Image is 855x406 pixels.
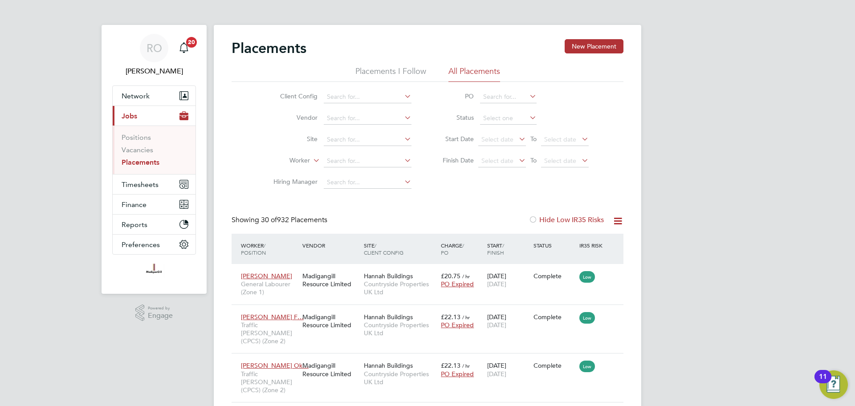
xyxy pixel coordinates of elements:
[113,126,195,174] div: Jobs
[241,313,304,321] span: [PERSON_NAME] F…
[441,272,460,280] span: £20.75
[175,34,193,62] a: 20
[441,280,474,288] span: PO Expired
[434,92,474,100] label: PO
[448,66,500,82] li: All Placements
[300,237,362,253] div: Vendor
[122,92,150,100] span: Network
[441,313,460,321] span: £22.13
[239,267,623,275] a: [PERSON_NAME]General Labourer (Zone 1)Madigangill Resource LimitedHannah BuildingsCountryside Pro...
[531,237,578,253] div: Status
[579,271,595,283] span: Low
[485,237,531,260] div: Start
[533,313,575,321] div: Complete
[364,321,436,337] span: Countryside Properties UK Ltd
[135,304,173,321] a: Powered byEngage
[819,377,827,388] div: 11
[324,91,411,103] input: Search for...
[434,156,474,164] label: Finish Date
[364,280,436,296] span: Countryside Properties UK Ltd
[148,304,173,312] span: Powered by
[144,264,164,278] img: madigangill-logo-retina.png
[261,215,277,224] span: 30 of
[481,135,513,143] span: Select date
[485,268,531,292] div: [DATE]
[364,361,413,369] span: Hannah Buildings
[300,309,362,333] div: Madigangill Resource Limited
[528,154,539,166] span: To
[102,25,207,294] nav: Main navigation
[241,321,298,345] span: Traffic [PERSON_NAME] (CPCS) (Zone 2)
[324,112,411,125] input: Search for...
[113,215,195,234] button: Reports
[434,135,474,143] label: Start Date
[565,39,623,53] button: New Placement
[819,370,848,399] button: Open Resource Center, 11 new notifications
[300,357,362,382] div: Madigangill Resource Limited
[462,362,470,369] span: / hr
[480,112,537,125] input: Select one
[239,308,623,316] a: [PERSON_NAME] F…Traffic [PERSON_NAME] (CPCS) (Zone 2)Madigangill Resource LimitedHannah Buildings...
[300,268,362,292] div: Madigangill Resource Limited
[324,155,411,167] input: Search for...
[122,220,147,229] span: Reports
[579,312,595,324] span: Low
[364,272,413,280] span: Hannah Buildings
[232,215,329,225] div: Showing
[186,37,197,48] span: 20
[113,235,195,254] button: Preferences
[122,180,159,189] span: Timesheets
[261,215,327,224] span: 932 Placements
[241,361,309,369] span: [PERSON_NAME] Ok…
[122,240,160,249] span: Preferences
[544,135,576,143] span: Select date
[434,114,474,122] label: Status
[487,242,504,256] span: / Finish
[533,272,575,280] div: Complete
[113,195,195,214] button: Finance
[241,370,298,394] span: Traffic [PERSON_NAME] (CPCS) (Zone 2)
[266,178,318,186] label: Hiring Manager
[112,34,196,77] a: RO[PERSON_NAME]
[364,370,436,386] span: Countryside Properties UK Ltd
[485,357,531,382] div: [DATE]
[324,176,411,189] input: Search for...
[241,272,292,280] span: [PERSON_NAME]
[533,361,575,369] div: Complete
[122,200,147,209] span: Finance
[481,157,513,165] span: Select date
[441,370,474,378] span: PO Expired
[122,112,137,120] span: Jobs
[355,66,426,82] li: Placements I Follow
[462,273,470,280] span: / hr
[259,156,310,165] label: Worker
[239,237,300,260] div: Worker
[364,313,413,321] span: Hannah Buildings
[364,242,403,256] span: / Client Config
[324,134,411,146] input: Search for...
[232,39,306,57] h2: Placements
[113,106,195,126] button: Jobs
[266,92,318,100] label: Client Config
[480,91,537,103] input: Search for...
[441,321,474,329] span: PO Expired
[241,242,266,256] span: / Position
[441,242,464,256] span: / PO
[113,175,195,194] button: Timesheets
[112,264,196,278] a: Go to home page
[122,133,151,142] a: Positions
[487,321,506,329] span: [DATE]
[122,158,159,166] a: Placements
[485,309,531,333] div: [DATE]
[113,86,195,106] button: Network
[362,237,439,260] div: Site
[147,42,162,54] span: RO
[122,146,153,154] a: Vacancies
[441,361,460,369] span: £22.13
[487,370,506,378] span: [DATE]
[487,280,506,288] span: [DATE]
[439,237,485,260] div: Charge
[112,66,196,77] span: Ryan O'Donnell
[241,280,298,296] span: General Labourer (Zone 1)
[266,114,318,122] label: Vendor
